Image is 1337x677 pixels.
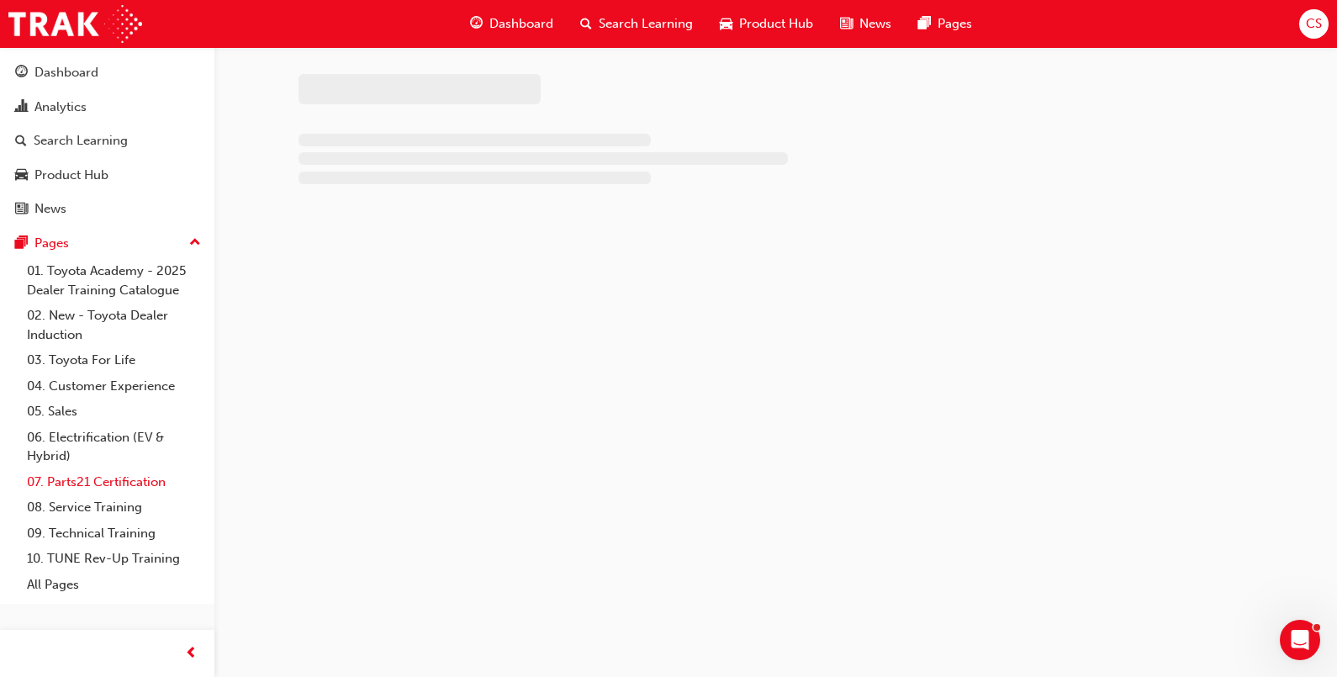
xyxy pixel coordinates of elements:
[15,168,28,183] span: car-icon
[20,546,208,572] a: 10. TUNE Rev-Up Training
[15,100,28,115] span: chart-icon
[457,7,567,41] a: guage-iconDashboard
[15,202,28,217] span: news-icon
[489,14,553,34] span: Dashboard
[20,399,208,425] a: 05. Sales
[15,236,28,251] span: pages-icon
[15,66,28,81] span: guage-icon
[580,13,592,34] span: search-icon
[720,13,732,34] span: car-icon
[7,92,208,123] a: Analytics
[7,57,208,88] a: Dashboard
[34,63,98,82] div: Dashboard
[20,572,208,598] a: All Pages
[8,5,142,43] img: Trak
[7,193,208,225] a: News
[7,54,208,228] button: DashboardAnalyticsSearch LearningProduct HubNews
[1306,14,1322,34] span: CS
[827,7,905,41] a: news-iconNews
[20,469,208,495] a: 07. Parts21 Certification
[470,13,483,34] span: guage-icon
[34,199,66,219] div: News
[20,258,208,303] a: 01. Toyota Academy - 2025 Dealer Training Catalogue
[706,7,827,41] a: car-iconProduct Hub
[20,347,208,373] a: 03. Toyota For Life
[20,303,208,347] a: 02. New - Toyota Dealer Induction
[7,228,208,259] button: Pages
[189,232,201,254] span: up-icon
[7,160,208,191] a: Product Hub
[34,166,108,185] div: Product Hub
[859,14,891,34] span: News
[20,425,208,469] a: 06. Electrification (EV & Hybrid)
[185,643,198,664] span: prev-icon
[840,13,853,34] span: news-icon
[7,125,208,156] a: Search Learning
[34,98,87,117] div: Analytics
[599,14,693,34] span: Search Learning
[938,14,972,34] span: Pages
[567,7,706,41] a: search-iconSearch Learning
[20,373,208,399] a: 04. Customer Experience
[918,13,931,34] span: pages-icon
[905,7,986,41] a: pages-iconPages
[34,131,128,151] div: Search Learning
[34,234,69,253] div: Pages
[20,521,208,547] a: 09. Technical Training
[15,134,27,149] span: search-icon
[1299,9,1329,39] button: CS
[20,495,208,521] a: 08. Service Training
[739,14,813,34] span: Product Hub
[1280,620,1320,660] iframe: Intercom live chat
